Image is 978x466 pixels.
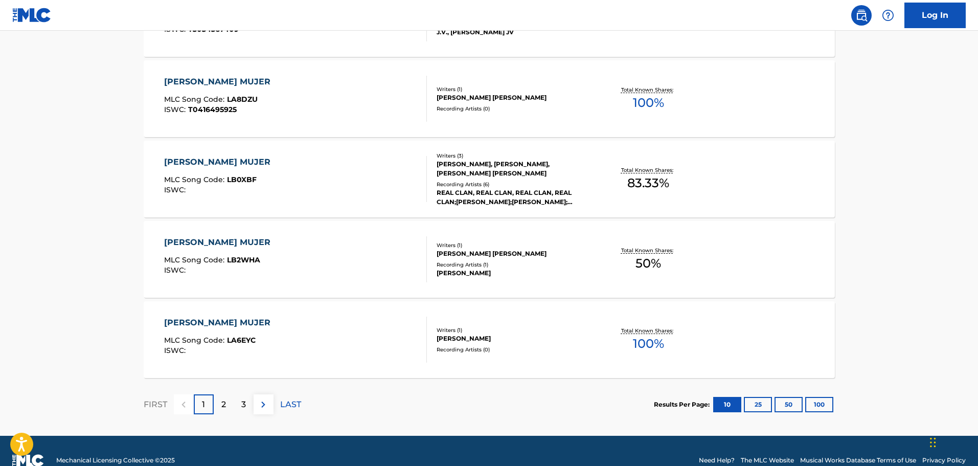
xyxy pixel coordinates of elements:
[437,93,591,102] div: [PERSON_NAME] [PERSON_NAME]
[164,236,276,249] div: [PERSON_NAME] MUJER
[164,265,188,275] span: ISWC :
[257,398,269,411] img: right
[437,269,591,278] div: [PERSON_NAME]
[904,3,966,28] a: Log In
[437,334,591,343] div: [PERSON_NAME]
[227,255,260,264] span: LB2WHA
[12,8,52,23] img: MLC Logo
[144,141,835,217] a: [PERSON_NAME] MUJERMLC Song Code:LB0XBFISWC:Writers (3)[PERSON_NAME], [PERSON_NAME], [PERSON_NAME...
[741,456,794,465] a: The MLC Website
[922,456,966,465] a: Privacy Policy
[621,166,676,174] p: Total Known Shares:
[437,181,591,188] div: Recording Artists ( 6 )
[164,105,188,114] span: ISWC :
[621,86,676,94] p: Total Known Shares:
[164,156,276,168] div: [PERSON_NAME] MUJER
[775,397,803,412] button: 50
[805,397,833,412] button: 100
[627,174,669,192] span: 83.33 %
[56,456,175,465] span: Mechanical Licensing Collective © 2025
[713,397,741,412] button: 10
[635,254,661,273] span: 50 %
[744,397,772,412] button: 25
[437,28,591,37] div: J.V., [PERSON_NAME] JV
[241,398,246,411] p: 3
[855,9,868,21] img: search
[851,5,872,26] a: Public Search
[621,247,676,254] p: Total Known Shares:
[164,76,276,88] div: [PERSON_NAME] MUJER
[221,398,226,411] p: 2
[164,175,227,184] span: MLC Song Code :
[164,336,227,345] span: MLC Song Code :
[437,249,591,258] div: [PERSON_NAME] [PERSON_NAME]
[633,94,664,112] span: 100 %
[188,105,237,114] span: T0416495925
[699,456,735,465] a: Need Help?
[164,185,188,194] span: ISWC :
[144,221,835,298] a: [PERSON_NAME] MUJERMLC Song Code:LB2WHAISWC:Writers (1)[PERSON_NAME] [PERSON_NAME]Recording Artis...
[227,336,256,345] span: LA6EYC
[437,188,591,207] div: REAL CLAN, REAL CLAN, REAL CLAN, REAL CLAN;[PERSON_NAME];[PERSON_NAME];[PERSON_NAME], REAL CLAN
[621,327,676,335] p: Total Known Shares:
[437,326,591,334] div: Writers ( 1 )
[164,317,276,329] div: [PERSON_NAME] MUJER
[927,417,978,466] iframe: Chat Widget
[164,346,188,355] span: ISWC :
[437,346,591,353] div: Recording Artists ( 0 )
[144,60,835,137] a: [PERSON_NAME] MUJERMLC Song Code:LA8DZUISWC:T0416495925Writers (1)[PERSON_NAME] [PERSON_NAME]Reco...
[202,398,205,411] p: 1
[878,5,898,26] div: Help
[437,241,591,249] div: Writers ( 1 )
[227,175,257,184] span: LB0XBF
[280,398,301,411] p: LAST
[437,261,591,269] div: Recording Artists ( 1 )
[633,335,664,353] span: 100 %
[437,105,591,113] div: Recording Artists ( 0 )
[437,160,591,178] div: [PERSON_NAME], [PERSON_NAME], [PERSON_NAME] [PERSON_NAME]
[437,152,591,160] div: Writers ( 3 )
[437,85,591,93] div: Writers ( 1 )
[144,301,835,378] a: [PERSON_NAME] MUJERMLC Song Code:LA6EYCISWC:Writers (1)[PERSON_NAME]Recording Artists (0)Total Kn...
[930,427,936,458] div: Drag
[144,398,167,411] p: FIRST
[882,9,894,21] img: help
[654,400,712,409] p: Results Per Page:
[164,255,227,264] span: MLC Song Code :
[164,95,227,104] span: MLC Song Code :
[800,456,916,465] a: Musical Works Database Terms of Use
[227,95,258,104] span: LA8DZU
